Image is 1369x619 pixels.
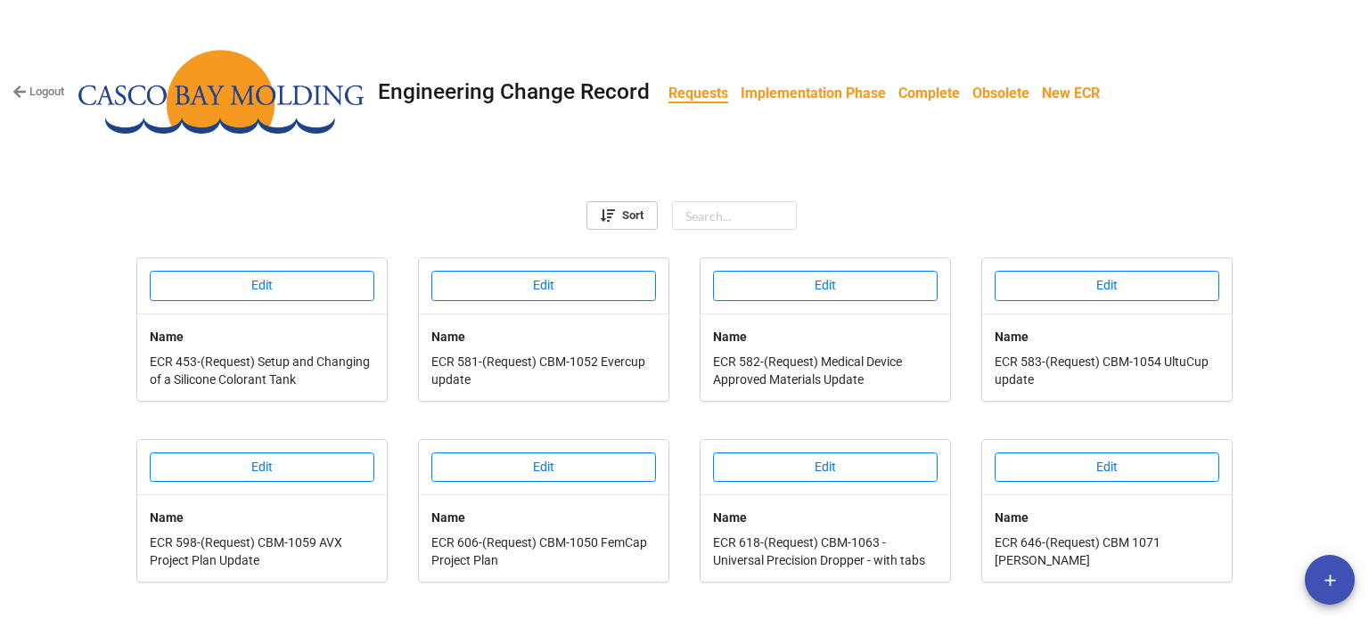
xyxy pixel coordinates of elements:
b: Name [431,510,465,525]
a: Complete [892,76,966,110]
button: Edit [995,452,1219,483]
p: ECR 581-(Request) CBM-1052 Evercup update [431,353,656,388]
b: Name [995,330,1029,344]
b: Obsolete [972,85,1029,102]
p: ECR 453-(Request) Setup and Changing of a Silicone Colorant Tank [150,353,374,388]
b: Name [150,510,184,525]
a: Logout [12,83,64,101]
button: add [1305,555,1355,605]
button: Edit [150,452,374,483]
b: New ECR [1042,85,1100,102]
b: Name [150,330,184,344]
div: Engineering Change Record [378,81,650,103]
a: New ECR [1036,76,1106,110]
button: Edit [431,271,656,301]
a: Sort [586,201,658,230]
b: Name [713,330,747,344]
b: Name [995,510,1029,525]
a: Obsolete [966,76,1036,110]
b: Name [713,510,747,525]
p: ECR 606-(Request) CBM-1050 FemCap Project Plan [431,533,656,569]
b: Requests [668,85,728,103]
button: Edit [431,452,656,483]
a: Requests [662,76,734,110]
p: ECR 582-(Request) Medical Device Approved Materials Update [713,353,938,388]
p: ECR 646-(Request) CBM 1071 [PERSON_NAME] [995,533,1219,569]
b: Complete [898,85,960,102]
p: ECR 618-(Request) CBM-1063 - Universal Precision Dropper - with tabs [713,533,938,569]
p: ECR 583-(Request) CBM-1054 UltuCup update [995,353,1219,388]
button: Edit [713,452,938,483]
a: Implementation Phase [734,76,892,110]
p: ECR 598-(Request) CBM-1059 AVX Project Plan Update [150,533,374,569]
b: Implementation Phase [741,85,886,102]
button: Edit [995,271,1219,301]
input: Search... [672,201,797,230]
b: Name [431,330,465,344]
button: Edit [150,271,374,301]
button: Edit [713,271,938,301]
img: ltfiPdBR88%2FCasco%20Bay%20Molding%20Logo.png [78,50,364,134]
